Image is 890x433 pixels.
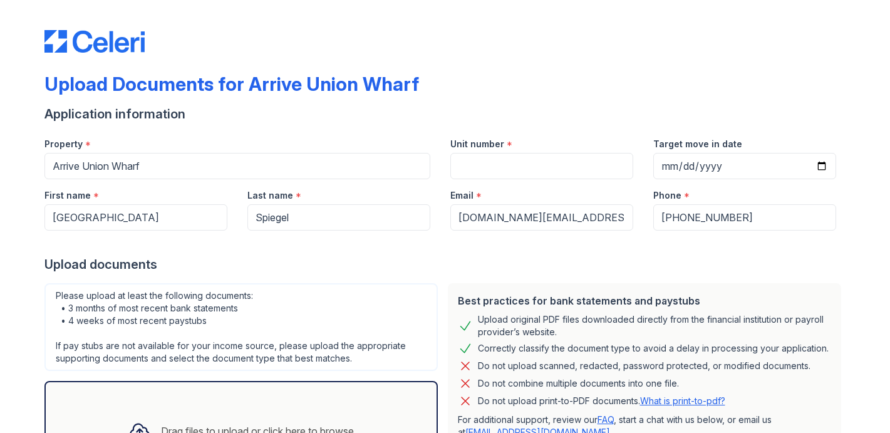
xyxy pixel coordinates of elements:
[450,189,473,202] label: Email
[478,395,725,407] p: Do not upload print-to-PDF documents.
[44,138,83,150] label: Property
[640,395,725,406] a: What is print-to-pdf?
[450,138,504,150] label: Unit number
[458,293,831,308] div: Best practices for bank statements and paystubs
[478,376,679,391] div: Do not combine multiple documents into one file.
[478,313,831,338] div: Upload original PDF files downloaded directly from the financial institution or payroll provider’...
[44,30,145,53] img: CE_Logo_Blue-a8612792a0a2168367f1c8372b55b34899dd931a85d93a1a3d3e32e68fde9ad4.png
[44,256,846,273] div: Upload documents
[44,189,91,202] label: First name
[44,105,846,123] div: Application information
[653,189,681,202] label: Phone
[653,138,742,150] label: Target move in date
[247,189,293,202] label: Last name
[44,283,438,371] div: Please upload at least the following documents: • 3 months of most recent bank statements • 4 wee...
[478,358,810,373] div: Do not upload scanned, redacted, password protected, or modified documents.
[44,73,419,95] div: Upload Documents for Arrive Union Wharf
[598,414,614,425] a: FAQ
[478,341,829,356] div: Correctly classify the document type to avoid a delay in processing your application.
